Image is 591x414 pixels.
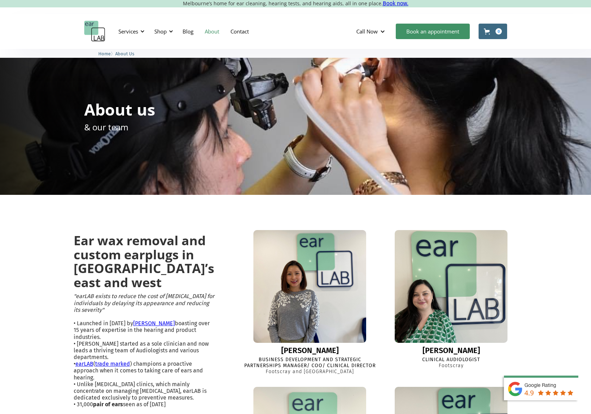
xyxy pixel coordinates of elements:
[225,21,254,42] a: Contact
[199,21,225,42] a: About
[114,21,147,42] div: Services
[422,357,480,363] div: Clinical Audiologist
[74,234,214,289] h2: Ear wax removal and custom earplugs in [GEOGRAPHIC_DATA]’s east and west
[385,230,517,369] a: Eleanor[PERSON_NAME]Clinical AudiologistFootscray
[266,369,354,375] div: Footscray and [GEOGRAPHIC_DATA]
[95,360,130,367] a: trade marked
[351,21,392,42] div: Call Now
[84,21,105,42] a: home
[98,50,115,57] li: 〉
[495,28,502,35] div: 0
[396,24,470,39] a: Book an appointment
[118,28,138,35] div: Services
[244,357,376,369] div: Business Development and Strategic Partnerships Manager/ COO/ Clinical Director
[93,401,123,408] strong: pair of ears
[154,28,167,35] div: Shop
[439,363,464,369] div: Footscray
[84,101,155,117] h1: About us
[479,24,507,39] a: Open cart
[253,230,366,343] img: Lisa
[75,360,93,367] a: earLAB
[98,50,111,57] a: Home
[177,21,199,42] a: Blog
[133,320,175,327] a: [PERSON_NAME]
[281,346,339,355] div: [PERSON_NAME]
[244,230,376,375] a: Lisa[PERSON_NAME]Business Development and Strategic Partnerships Manager/ COO/ Clinical DirectorF...
[84,121,128,133] p: & our team
[395,230,507,343] img: Eleanor
[115,50,134,57] a: About Us
[356,28,378,35] div: Call Now
[115,51,134,56] span: About Us
[423,346,480,355] div: [PERSON_NAME]
[98,51,111,56] span: Home
[74,293,214,313] em: "earLAB exists to reduce the cost of [MEDICAL_DATA] for individuals by delaying its appearance an...
[150,21,175,42] div: Shop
